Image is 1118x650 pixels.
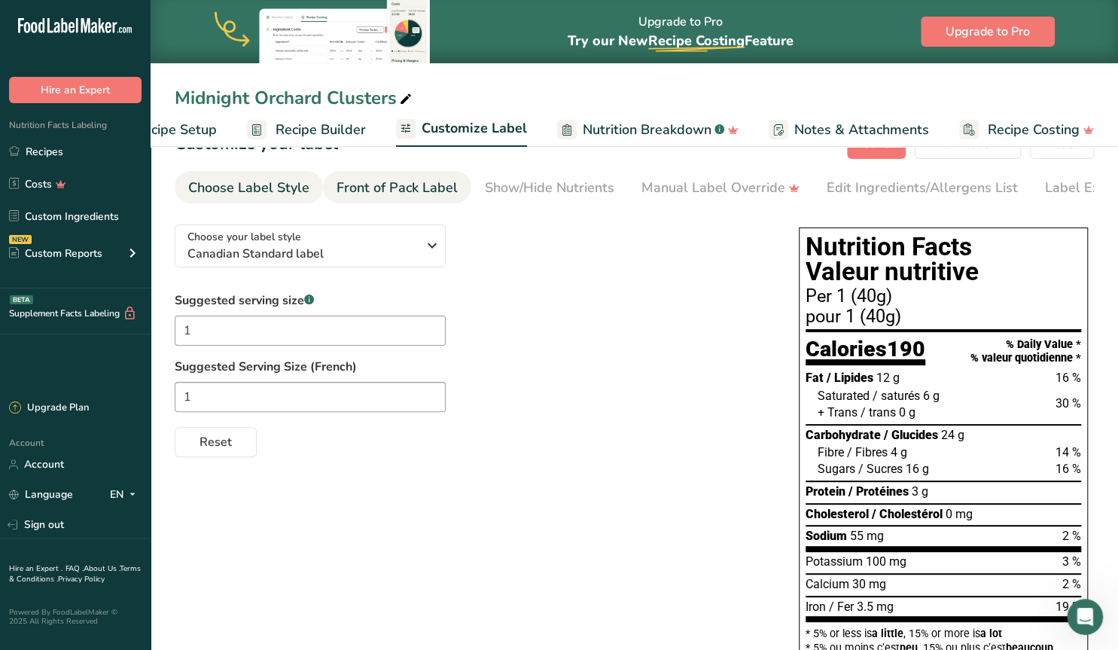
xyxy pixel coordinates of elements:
[9,235,32,244] div: NEW
[806,371,824,385] span: Fat
[906,462,929,476] span: 16 g
[946,507,973,521] span: 0 mg
[247,113,366,147] a: Recipe Builder
[887,336,925,362] span: 190
[1056,396,1081,410] span: 30 %
[396,111,527,148] a: Customize Label
[557,113,739,147] a: Nutrition Breakdown
[806,338,925,366] div: Calories
[9,481,73,508] a: Language
[959,113,1094,147] a: Recipe Costing
[1062,577,1081,591] span: 2 %
[175,291,446,310] label: Suggested serving size
[806,484,845,499] span: Protein
[187,245,417,263] span: Canadian Standard label
[857,600,894,614] span: 3.5 mg
[110,486,142,504] div: EN
[818,445,844,459] span: Fibre
[175,84,415,111] div: Midnight Orchard Clusters
[946,23,1030,41] span: Upgrade to Pro
[806,577,849,591] span: Calcium
[806,529,847,543] span: Sodium
[276,120,366,140] span: Recipe Builder
[884,428,938,442] span: / Glucides
[866,554,906,569] span: 100 mg
[648,32,745,50] span: Recipe Costing
[852,577,886,591] span: 30 mg
[806,308,1081,326] div: pour 1 (40g)
[876,371,900,385] span: 12 g
[568,1,794,63] div: Upgrade to Pro
[980,627,1002,639] span: a lot
[641,178,800,198] div: Manual Label Override
[806,600,826,614] span: Iron
[200,433,232,451] span: Reset
[58,574,105,584] a: Privacy Policy
[912,484,928,499] span: 3 g
[806,234,1081,285] h1: Nutrition Facts Valeur nutritive
[806,554,863,569] span: Potassium
[422,118,527,139] span: Customize Label
[10,295,33,304] div: BETA
[187,229,301,245] span: Choose your label style
[84,563,120,574] a: About Us .
[1056,371,1081,385] span: 16 %
[337,178,458,198] div: Front of Pack Label
[175,427,257,457] button: Reset
[818,462,855,476] span: Sugars
[891,445,907,459] span: 4 g
[188,178,309,198] div: Choose Label Style
[818,389,870,403] span: Saturated
[899,405,915,420] span: 0 g
[847,445,888,459] span: / Fibres
[872,507,943,521] span: / Cholestérol
[806,507,869,521] span: Cholesterol
[175,224,446,267] button: Choose your label style Canadian Standard label
[818,405,858,420] span: + Trans
[1062,554,1081,569] span: 3 %
[806,428,881,442] span: Carbohydrate
[923,389,940,403] span: 6 g
[806,288,1081,306] div: Per 1 (40g)
[65,563,84,574] a: FAQ .
[873,389,920,403] span: / saturés
[9,563,62,574] a: Hire an Expert .
[850,529,884,543] span: 55 mg
[858,462,903,476] span: / Sucres
[175,358,769,376] label: Suggested Serving Size (French)
[1062,529,1081,543] span: 2 %
[872,627,903,639] span: a little
[135,120,217,140] span: Recipe Setup
[1056,462,1081,476] span: 16 %
[568,32,794,50] span: Try our New Feature
[861,405,896,420] span: / trans
[9,401,89,416] div: Upgrade Plan
[9,563,141,584] a: Terms & Conditions .
[769,113,929,147] a: Notes & Attachments
[106,113,217,147] a: Recipe Setup
[1056,600,1081,614] span: 19 %
[827,178,1018,198] div: Edit Ingredients/Allergens List
[848,484,909,499] span: / Protéines
[921,17,1055,47] button: Upgrade to Pro
[583,120,711,140] span: Nutrition Breakdown
[970,338,1081,365] div: % Daily Value * % valeur quotidienne *
[794,120,929,140] span: Notes & Attachments
[829,600,854,614] span: / Fer
[941,428,964,442] span: 24 g
[827,371,873,385] span: / Lipides
[1067,599,1103,635] iframe: Intercom live chat
[1056,445,1081,459] span: 14 %
[485,178,614,198] div: Show/Hide Nutrients
[988,120,1080,140] span: Recipe Costing
[9,608,142,626] div: Powered By FoodLabelMaker © 2025 All Rights Reserved
[9,77,142,103] button: Hire an Expert
[9,246,102,261] div: Custom Reports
